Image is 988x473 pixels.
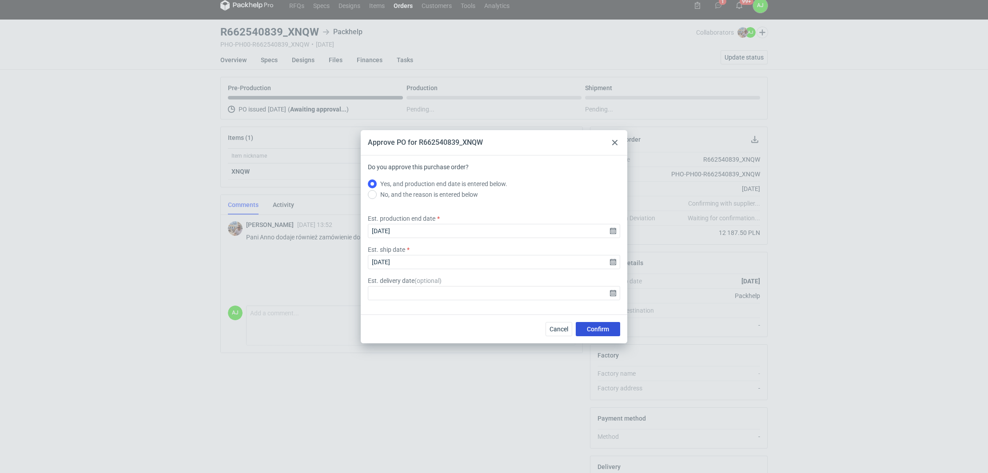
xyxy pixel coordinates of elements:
[576,322,620,336] button: Confirm
[587,326,609,332] span: Confirm
[368,163,469,179] label: Do you approve this purchase order?
[414,277,442,284] span: ( optional )
[368,276,442,285] label: Est. delivery date
[546,322,572,336] button: Cancel
[550,326,568,332] span: Cancel
[368,245,405,254] label: Est. ship date
[368,214,435,223] label: Est. production end date
[368,138,483,147] div: Approve PO for R662540839_XNQW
